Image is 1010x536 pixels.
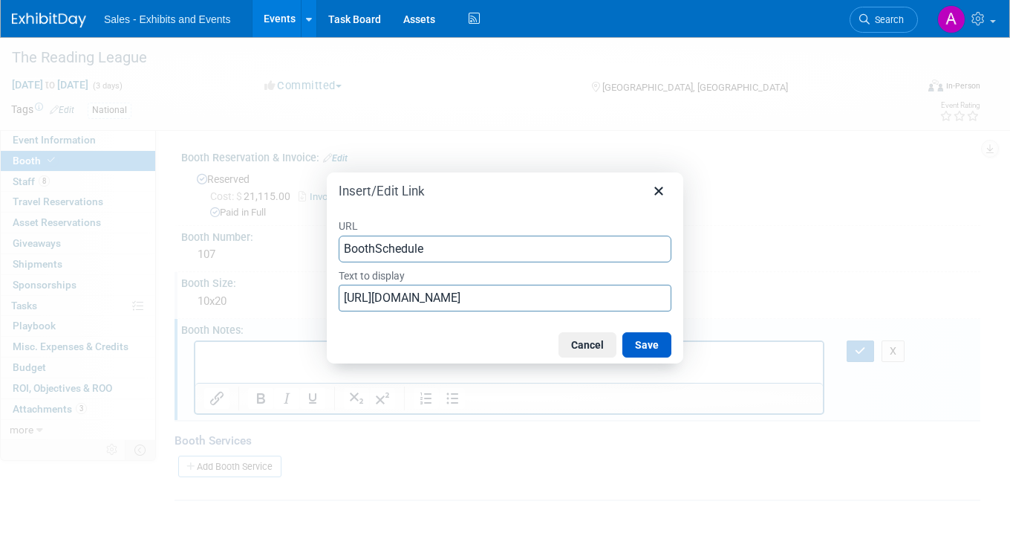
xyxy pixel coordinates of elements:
span: Sales - Exhibits and Events [104,13,230,25]
h1: Insert/Edit Link [339,183,425,199]
span: Search [870,14,904,25]
button: Save [622,332,671,358]
a: Search [850,7,918,33]
button: Cancel [558,332,616,358]
label: URL [339,216,671,235]
img: ExhibitDay [12,13,86,28]
button: Close [646,178,671,204]
body: Rich Text Area. Press ALT-0 for help. [8,6,620,21]
label: Text to display [339,265,671,285]
img: Alexandra Horne [937,5,965,33]
div: Insert/Edit Link [327,172,683,363]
